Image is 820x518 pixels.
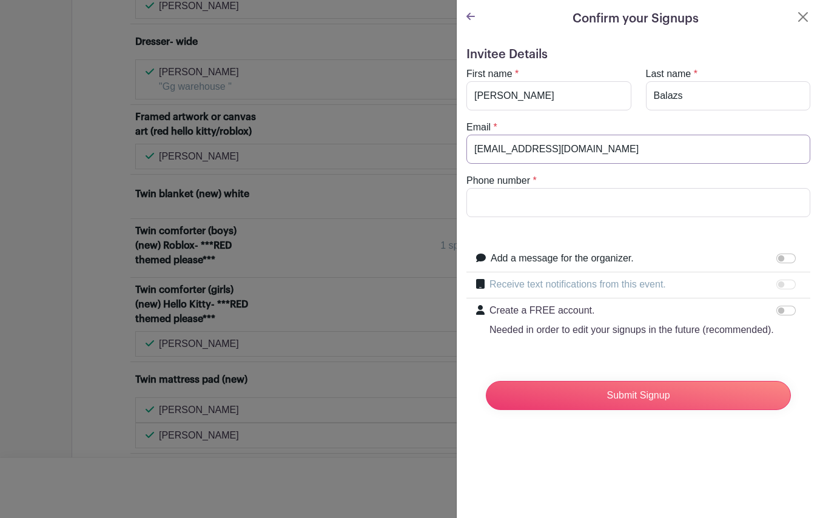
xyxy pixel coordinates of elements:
[466,67,512,81] label: First name
[491,251,634,266] label: Add a message for the organizer.
[646,67,691,81] label: Last name
[466,47,810,62] h5: Invitee Details
[489,323,774,337] p: Needed in order to edit your signups in the future (recommended).
[466,173,530,188] label: Phone number
[489,277,666,292] label: Receive text notifications from this event.
[489,303,774,318] p: Create a FREE account.
[573,10,699,28] h5: Confirm your Signups
[466,120,491,135] label: Email
[486,381,791,410] input: Submit Signup
[796,10,810,24] button: Close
